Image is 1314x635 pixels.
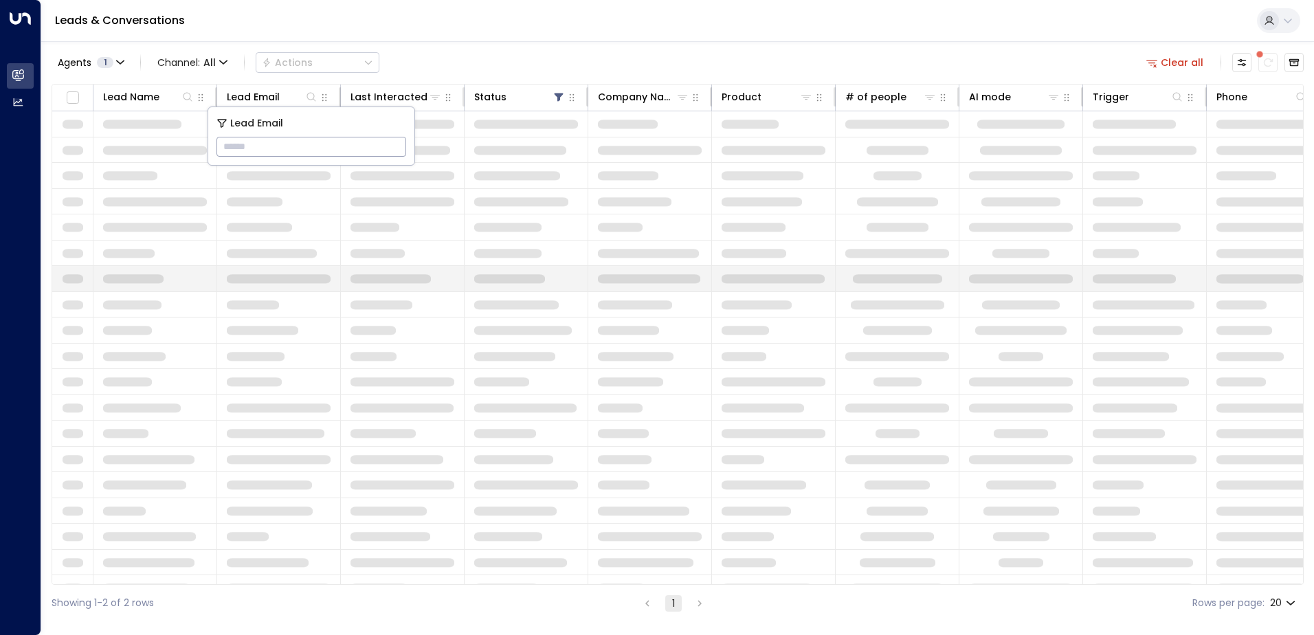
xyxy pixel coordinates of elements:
[638,594,709,612] nav: pagination navigation
[103,89,194,105] div: Lead Name
[227,89,280,105] div: Lead Email
[722,89,761,105] div: Product
[598,89,676,105] div: Company Name
[256,52,379,73] button: Actions
[256,52,379,73] div: Button group with a nested menu
[665,595,682,612] button: page 1
[52,53,129,72] button: Agents1
[1093,89,1129,105] div: Trigger
[103,89,159,105] div: Lead Name
[722,89,813,105] div: Product
[474,89,506,105] div: Status
[1141,53,1210,72] button: Clear all
[58,58,91,67] span: Agents
[598,89,689,105] div: Company Name
[474,89,566,105] div: Status
[152,53,233,72] button: Channel:All
[152,53,233,72] span: Channel:
[1192,596,1265,610] label: Rows per page:
[55,12,185,28] a: Leads & Conversations
[1284,53,1304,72] button: Archived Leads
[845,89,906,105] div: # of people
[1232,53,1251,72] button: Customize
[1216,89,1308,105] div: Phone
[969,89,1060,105] div: AI mode
[1270,593,1298,613] div: 20
[97,57,113,68] span: 1
[227,89,318,105] div: Lead Email
[230,115,283,131] span: Lead Email
[1093,89,1184,105] div: Trigger
[969,89,1011,105] div: AI mode
[350,89,442,105] div: Last Interacted
[1216,89,1247,105] div: Phone
[203,57,216,68] span: All
[52,596,154,610] div: Showing 1-2 of 2 rows
[350,89,427,105] div: Last Interacted
[845,89,937,105] div: # of people
[262,56,313,69] div: Actions
[1258,53,1278,72] span: There are new threads available. Refresh the grid to view the latest updates.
